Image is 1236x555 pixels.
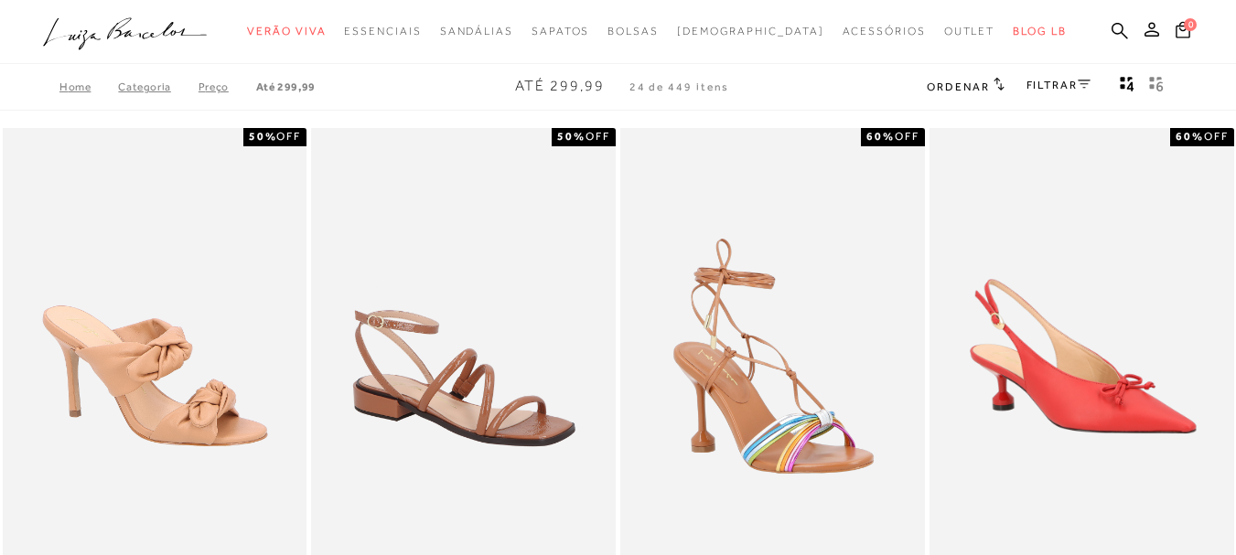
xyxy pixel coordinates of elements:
[677,15,824,48] a: noSubCategoriesText
[249,130,277,143] strong: 50%
[1176,130,1204,143] strong: 60%
[344,15,421,48] a: categoryNavScreenReaderText
[927,80,989,93] span: Ordenar
[607,25,659,37] span: Bolsas
[199,80,256,93] a: Preço
[440,15,513,48] a: categoryNavScreenReaderText
[843,25,926,37] span: Acessórios
[1184,18,1197,31] span: 0
[1170,20,1196,45] button: 0
[515,78,605,94] span: Até 299,99
[532,25,589,37] span: Sapatos
[586,130,610,143] span: OFF
[276,130,301,143] span: OFF
[866,130,895,143] strong: 60%
[344,25,421,37] span: Essenciais
[1013,15,1066,48] a: BLOG LB
[532,15,589,48] a: categoryNavScreenReaderText
[256,80,316,93] a: Até 299,99
[944,25,995,37] span: Outlet
[895,130,919,143] span: OFF
[1144,75,1169,99] button: gridText6Desc
[1204,130,1229,143] span: OFF
[843,15,926,48] a: categoryNavScreenReaderText
[1013,25,1066,37] span: BLOG LB
[629,80,730,93] span: 24 de 449 itens
[1114,75,1140,99] button: Mostrar 4 produtos por linha
[118,80,198,93] a: Categoria
[59,80,118,93] a: Home
[247,25,326,37] span: Verão Viva
[557,130,586,143] strong: 50%
[677,25,824,37] span: [DEMOGRAPHIC_DATA]
[440,25,513,37] span: Sandálias
[944,15,995,48] a: categoryNavScreenReaderText
[1026,79,1091,91] a: FILTRAR
[247,15,326,48] a: categoryNavScreenReaderText
[607,15,659,48] a: categoryNavScreenReaderText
